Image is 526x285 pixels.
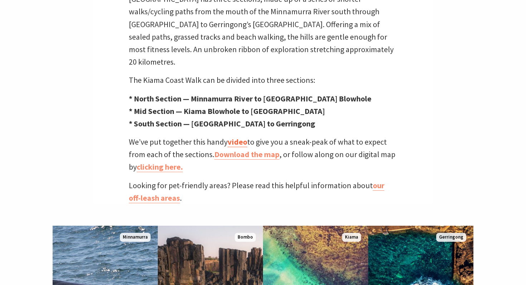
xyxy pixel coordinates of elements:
strong: * South Section — [GEOGRAPHIC_DATA] to Gerringong [129,119,315,129]
a: clicking here. [137,162,183,172]
a: video [228,137,247,147]
span: Minnamurra [120,233,151,242]
strong: * Mid Section — Kiama Blowhole to [GEOGRAPHIC_DATA] [129,106,325,116]
p: The Kiama Coast Walk can be divided into three sections: [129,74,397,86]
span: Bombo [235,233,256,242]
span: Gerringong [436,233,466,242]
a: Download the map [214,149,279,160]
p: Looking for pet-friendly areas? Please read this helpful information about . [129,179,397,204]
a: our off-leash areas [129,180,384,203]
span: Kiama [342,233,361,242]
p: We’ve put together this handy to give you a sneak-peak of what to expect from each of the section... [129,136,397,174]
strong: * North Section — Minnamurra River to [GEOGRAPHIC_DATA] Blowhole [129,94,371,104]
